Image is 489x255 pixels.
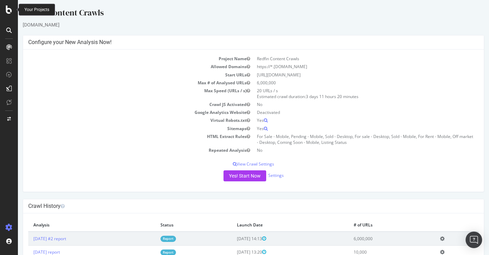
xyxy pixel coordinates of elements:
[236,125,461,132] td: Yes
[236,71,461,79] td: [URL][DOMAIN_NAME]
[236,79,461,87] td: 6,000,000
[10,203,461,210] h4: Crawl History
[137,219,214,232] th: Status
[143,236,158,242] a: Report
[236,108,461,116] td: Deactivated
[10,116,236,124] td: Virtual Robots.txt
[24,7,49,13] div: Your Projects
[466,232,482,248] div: Open Intercom Messenger
[10,146,236,154] td: Repeated Analysis
[10,108,236,116] td: Google Analytics Website
[206,170,248,181] button: Yes! Start Now
[214,219,331,232] th: Launch Date
[10,87,236,100] td: Max Speed (URLs / s)
[236,63,461,71] td: https://*.[DOMAIN_NAME]
[236,146,461,154] td: No
[10,161,461,167] p: View Crawl Settings
[288,94,341,99] span: 3 days 11 hours 20 minutes
[10,219,137,232] th: Analysis
[10,63,236,71] td: Allowed Domains
[15,249,42,255] a: [DATE] report
[236,132,461,146] td: For Sale - Mobile, Pending - Mobile, Sold - Desktop, For sale - Desktop, Sold - Mobile, For Rent ...
[15,236,48,242] a: [DATE] #2 report
[219,249,248,255] span: [DATE] 13:20
[10,79,236,87] td: Max # of Analysed URLs
[331,219,417,232] th: # of URLs
[10,39,461,46] h4: Configure your New Analysis Now!
[5,7,466,21] div: Redfin Content Crawls
[219,236,248,242] span: [DATE] 14:13
[10,55,236,63] td: Project Name
[5,21,466,28] div: [DOMAIN_NAME]
[236,55,461,63] td: Redfin Content Crawls
[250,172,266,178] a: Settings
[10,125,236,132] td: Sitemaps
[236,116,461,124] td: Yes
[331,232,417,245] td: 6,000,000
[236,87,461,100] td: 20 URLs / s Estimated crawl duration:
[10,71,236,79] td: Start URLs
[236,100,461,108] td: No
[10,132,236,146] td: HTML Extract Rules
[10,100,236,108] td: Crawl JS Activated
